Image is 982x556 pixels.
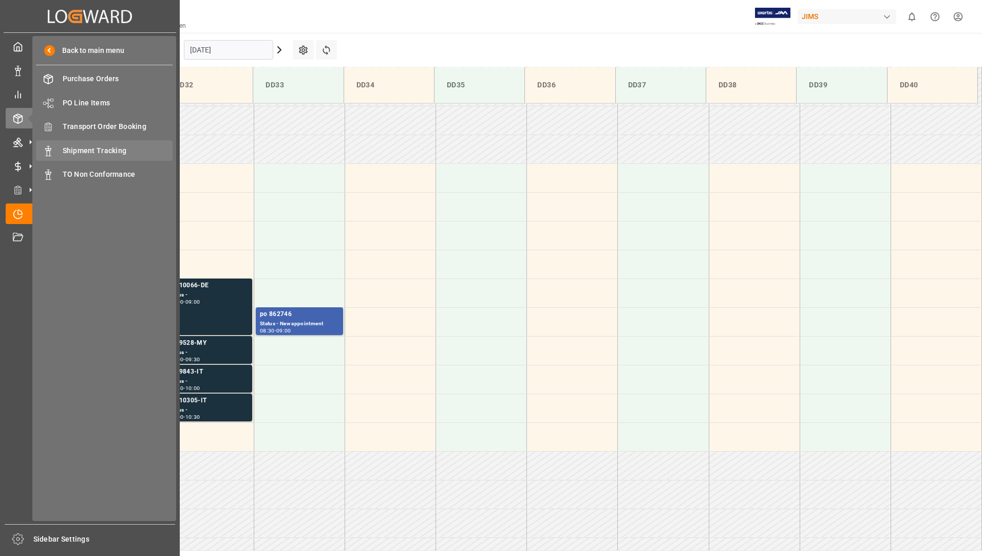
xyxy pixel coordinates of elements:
[261,76,335,95] div: DD33
[55,45,124,56] span: Back to main menu
[183,386,185,391] div: -
[185,386,200,391] div: 10:00
[714,76,788,95] div: DD38
[169,396,248,406] div: 22-10305-IT
[169,338,248,348] div: 22-9528-MY
[185,357,200,362] div: 09:30
[260,320,339,328] div: Status - New appointment
[6,36,174,57] a: My Cockpit
[171,76,244,95] div: DD32
[183,300,185,304] div: -
[275,328,276,333] div: -
[169,406,248,415] div: Status -
[798,9,896,24] div: JIMS
[36,69,173,89] a: Purchase Orders
[36,140,173,160] a: Shipment Tracking
[63,145,173,156] span: Shipment Tracking
[624,76,697,95] div: DD37
[260,328,275,333] div: 08:30
[183,357,185,362] div: -
[6,228,174,248] a: Document Management
[798,7,900,26] button: JIMS
[352,76,426,95] div: DD34
[6,84,174,104] a: My Reports
[169,281,248,291] div: 22-10066-DE
[169,348,248,357] div: Status -
[169,291,248,300] div: Status -
[63,169,173,180] span: TO Non Conformance
[63,121,173,132] span: Transport Order Booking
[260,309,339,320] div: po 862746
[183,415,185,419] div: -
[755,8,790,26] img: Exertis%20JAM%20-%20Email%20Logo.jpg_1722504956.jpg
[36,164,173,184] a: TO Non Conformance
[185,415,200,419] div: 10:30
[896,76,969,95] div: DD40
[6,60,174,80] a: Data Management
[185,300,200,304] div: 09:00
[900,5,923,28] button: show 0 new notifications
[169,377,248,386] div: Status -
[6,203,174,224] a: Timeslot Management V2
[923,5,947,28] button: Help Center
[805,76,878,95] div: DD39
[184,40,273,60] input: DD-MM-YYYY
[36,117,173,137] a: Transport Order Booking
[443,76,516,95] div: DD35
[33,534,176,545] span: Sidebar Settings
[63,98,173,108] span: PO Line Items
[63,73,173,84] span: Purchase Orders
[169,367,248,377] div: 22-9843-IT
[276,328,291,333] div: 09:00
[36,92,173,113] a: PO Line Items
[533,76,607,95] div: DD36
